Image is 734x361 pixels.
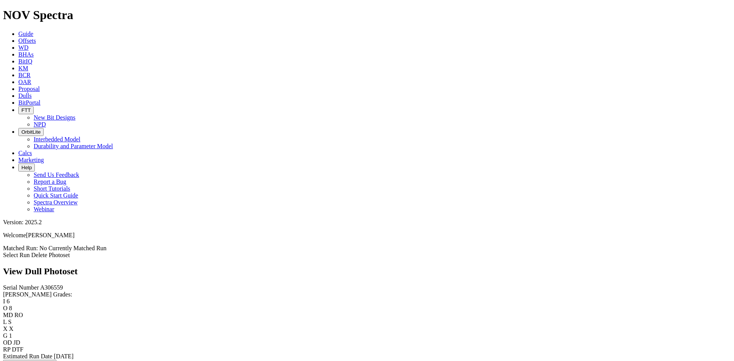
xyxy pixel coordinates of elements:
[12,346,23,353] span: DTF
[40,284,63,291] span: A306559
[34,192,78,199] a: Quick Start Guide
[3,232,731,239] p: Welcome
[26,232,75,238] span: [PERSON_NAME]
[18,44,29,51] a: WD
[21,165,32,170] span: Help
[18,99,41,106] a: BitPortal
[13,339,20,346] span: JD
[15,312,23,318] span: RO
[18,37,36,44] a: Offsets
[18,72,31,78] a: BCR
[3,319,6,325] label: L
[21,107,31,113] span: FTT
[9,332,12,339] span: 1
[18,79,31,85] a: OAR
[3,339,12,346] label: OD
[18,106,34,114] button: FTT
[18,157,44,163] a: Marketing
[34,199,78,206] a: Spectra Overview
[39,245,107,251] span: No Currently Matched Run
[3,353,52,359] label: Estimated Run Date
[34,114,75,121] a: New Bit Designs
[34,143,113,149] a: Durability and Parameter Model
[3,291,731,298] div: [PERSON_NAME] Grades:
[3,252,30,258] a: Select Run
[3,298,5,304] label: I
[3,332,8,339] label: G
[3,266,731,277] h2: View Dull Photoset
[18,31,33,37] a: Guide
[3,219,731,226] div: Version: 2025.2
[18,51,34,58] a: BHAs
[21,129,41,135] span: OrbitLite
[18,65,28,71] a: KM
[3,305,8,311] label: O
[3,346,10,353] label: RP
[34,178,66,185] a: Report a Bug
[18,86,40,92] a: Proposal
[18,150,32,156] a: Calcs
[8,319,11,325] span: S
[3,284,39,291] label: Serial Number
[54,353,74,359] span: [DATE]
[34,121,46,128] a: NPD
[3,8,731,22] h1: NOV Spectra
[18,92,32,99] a: Dulls
[18,128,44,136] button: OrbitLite
[6,298,10,304] span: 6
[18,164,35,172] button: Help
[34,172,79,178] a: Send Us Feedback
[9,325,14,332] span: X
[3,245,38,251] span: Matched Run:
[34,136,80,142] a: Interbedded Model
[3,325,8,332] label: X
[9,305,12,311] span: 8
[34,206,54,212] a: Webinar
[3,312,13,318] label: MD
[31,252,70,258] a: Delete Photoset
[34,185,70,192] a: Short Tutorials
[18,58,32,65] a: BitIQ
